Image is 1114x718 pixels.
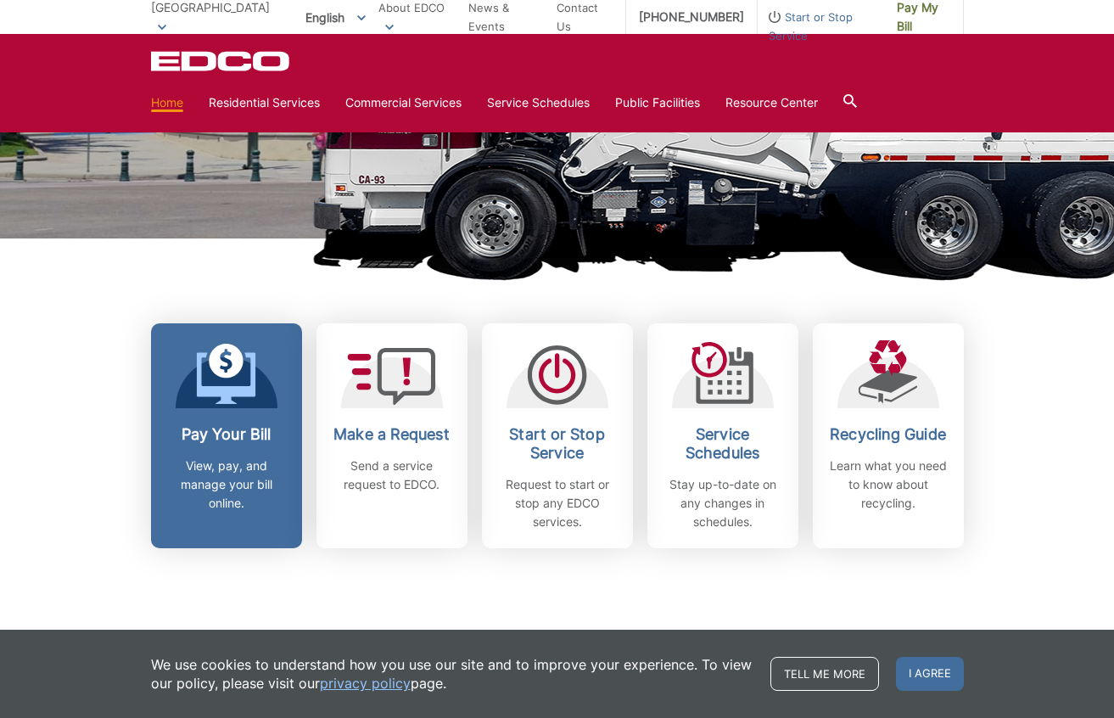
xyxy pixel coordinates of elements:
[495,475,620,531] p: Request to start or stop any EDCO services.
[209,93,320,112] a: Residential Services
[329,457,455,494] p: Send a service request to EDCO.
[647,323,798,548] a: Service Schedules Stay up-to-date on any changes in schedules.
[320,674,411,693] a: privacy policy
[495,425,620,463] h2: Start or Stop Service
[345,93,462,112] a: Commercial Services
[615,93,700,112] a: Public Facilities
[826,457,951,513] p: Learn what you need to know about recycling.
[770,657,879,691] a: Tell me more
[487,93,590,112] a: Service Schedules
[164,425,289,444] h2: Pay Your Bill
[316,323,467,548] a: Make a Request Send a service request to EDCO.
[329,425,455,444] h2: Make a Request
[293,3,378,31] span: English
[151,323,302,548] a: Pay Your Bill View, pay, and manage your bill online.
[151,655,753,693] p: We use cookies to understand how you use our site and to improve your experience. To view our pol...
[826,425,951,444] h2: Recycling Guide
[151,93,183,112] a: Home
[725,93,818,112] a: Resource Center
[151,51,292,71] a: EDCD logo. Return to the homepage.
[660,475,786,531] p: Stay up-to-date on any changes in schedules.
[164,457,289,513] p: View, pay, and manage your bill online.
[896,657,964,691] span: I agree
[813,323,964,548] a: Recycling Guide Learn what you need to know about recycling.
[660,425,786,463] h2: Service Schedules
